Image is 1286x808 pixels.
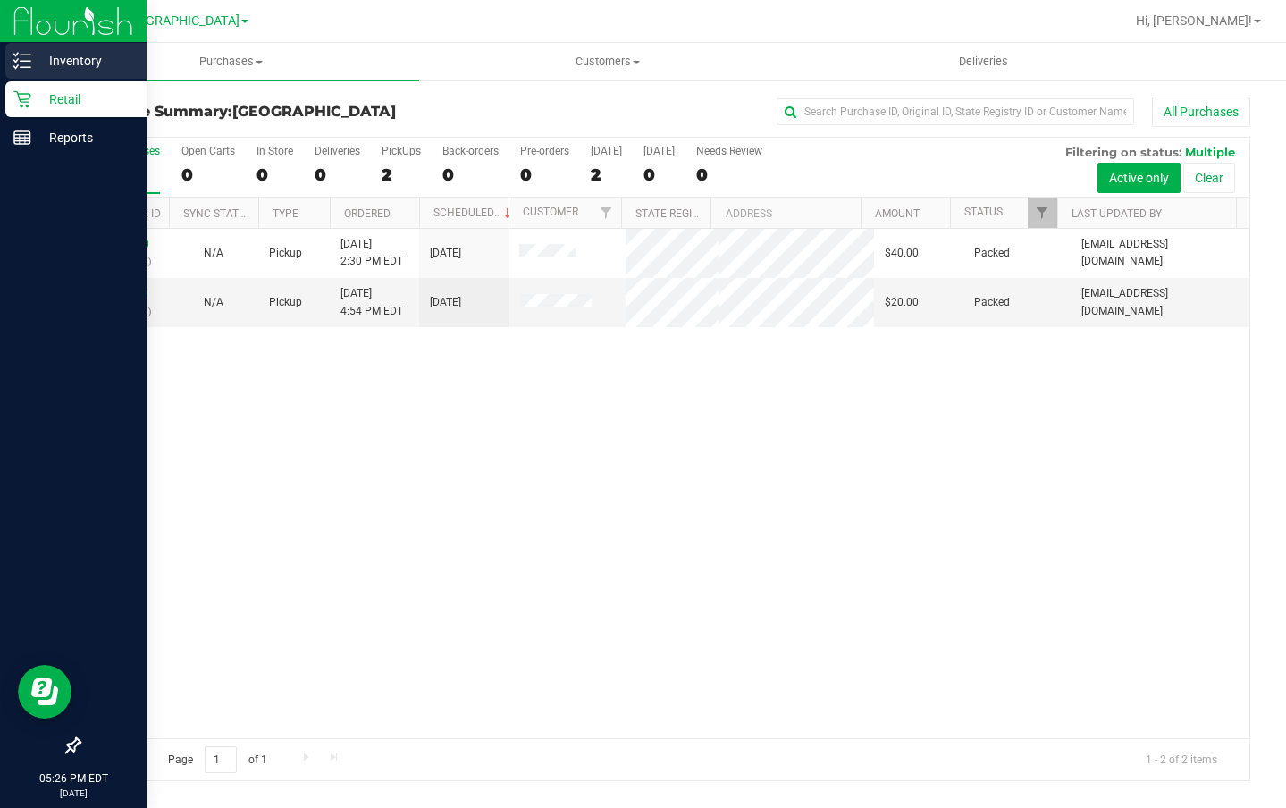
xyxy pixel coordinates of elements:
a: Customer [523,206,578,218]
button: All Purchases [1152,97,1250,127]
div: 0 [696,164,762,185]
a: Ordered [344,207,391,220]
div: 0 [181,164,235,185]
a: Sync Status [183,207,252,220]
a: Deliveries [795,43,1172,80]
button: N/A [204,245,223,262]
span: [GEOGRAPHIC_DATA] [117,13,240,29]
div: 0 [315,164,360,185]
span: [DATE] 4:54 PM EDT [340,285,403,319]
div: [DATE] [643,145,675,157]
a: Type [273,207,298,220]
span: Not Applicable [204,247,223,259]
div: [DATE] [591,145,622,157]
span: Filtering on status: [1065,145,1181,159]
a: State Registry ID [635,207,729,220]
inline-svg: Inventory [13,52,31,70]
span: Pickup [269,245,302,262]
p: Reports [31,127,139,148]
span: [DATE] [430,294,461,311]
inline-svg: Retail [13,90,31,108]
p: Retail [31,88,139,110]
div: 0 [442,164,499,185]
span: Hi, [PERSON_NAME]! [1136,13,1252,28]
a: Purchases [43,43,419,80]
span: [DATE] [430,245,461,262]
span: [DATE] 2:30 PM EDT [340,236,403,270]
button: Active only [1097,163,1181,193]
div: Pre-orders [520,145,569,157]
div: Open Carts [181,145,235,157]
span: Customers [420,54,794,70]
a: Filter [1028,198,1057,228]
p: [DATE] [8,787,139,800]
span: $20.00 [885,294,919,311]
span: Multiple [1185,145,1235,159]
iframe: Resource center [18,665,71,719]
div: 0 [256,164,293,185]
p: Inventory [31,50,139,72]
p: 05:26 PM EDT [8,770,139,787]
span: Packed [974,245,1010,262]
h3: Purchase Summary: [79,104,469,120]
span: [EMAIL_ADDRESS][DOMAIN_NAME] [1081,285,1239,319]
button: Clear [1183,163,1235,193]
div: PickUps [382,145,421,157]
input: Search Purchase ID, Original ID, State Registry ID or Customer Name... [777,98,1134,125]
span: [GEOGRAPHIC_DATA] [232,103,396,120]
div: Needs Review [696,145,762,157]
button: N/A [204,294,223,311]
span: Not Applicable [204,296,223,308]
span: Packed [974,294,1010,311]
span: Page of 1 [153,746,282,774]
div: 2 [591,164,622,185]
span: [EMAIL_ADDRESS][DOMAIN_NAME] [1081,236,1239,270]
div: 0 [643,164,675,185]
div: Back-orders [442,145,499,157]
div: 2 [382,164,421,185]
th: Address [710,198,861,229]
span: Purchases [43,54,419,70]
a: Last Updated By [1072,207,1162,220]
inline-svg: Reports [13,129,31,147]
a: Scheduled [433,206,515,219]
span: Deliveries [935,54,1032,70]
span: $40.00 [885,245,919,262]
a: Amount [875,207,920,220]
a: Customers [419,43,795,80]
input: 1 [205,746,237,774]
a: Status [964,206,1003,218]
div: Deliveries [315,145,360,157]
span: 1 - 2 of 2 items [1131,746,1231,773]
div: In Store [256,145,293,157]
div: 0 [520,164,569,185]
span: Pickup [269,294,302,311]
a: Filter [592,198,621,228]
